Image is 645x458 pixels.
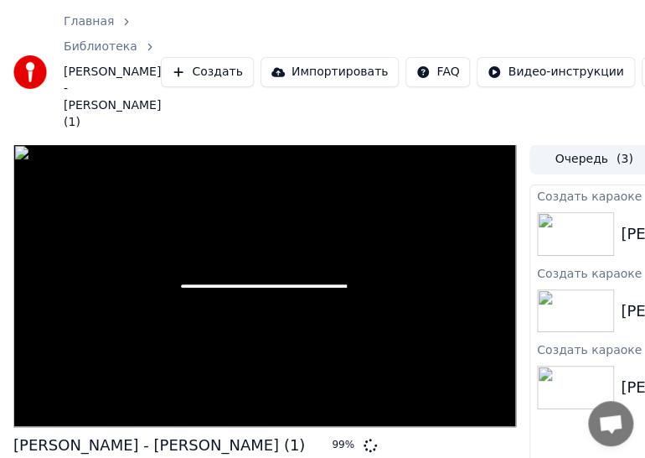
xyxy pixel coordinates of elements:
[588,401,633,446] a: Открытый чат
[13,434,305,457] div: [PERSON_NAME] - [PERSON_NAME] (1)
[161,57,253,87] button: Создать
[64,39,137,55] a: Библиотека
[405,57,470,87] button: FAQ
[332,439,357,452] div: 99 %
[477,57,634,87] button: Видео-инструкции
[617,151,633,168] span: ( 3 )
[64,64,161,131] span: [PERSON_NAME] - [PERSON_NAME] (1)
[13,55,47,89] img: youka
[64,13,161,131] nav: breadcrumb
[64,13,114,30] a: Главная
[261,57,400,87] button: Импортировать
